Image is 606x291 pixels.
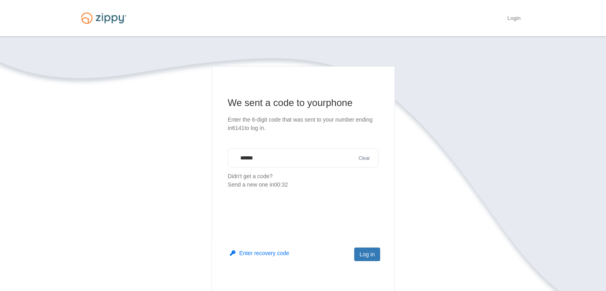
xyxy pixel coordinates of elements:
[354,248,380,261] button: Log in
[230,249,289,257] button: Enter recovery code
[228,116,379,132] p: Enter the 6-digit code that was sent to your number ending in 6141 to log in.
[228,181,379,189] div: Send a new one in 00:32
[228,96,379,109] h1: We sent a code to your phone
[76,9,131,28] img: Logo
[228,172,379,189] p: Didn't get a code?
[356,155,373,162] button: Clear
[507,15,520,23] a: Login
